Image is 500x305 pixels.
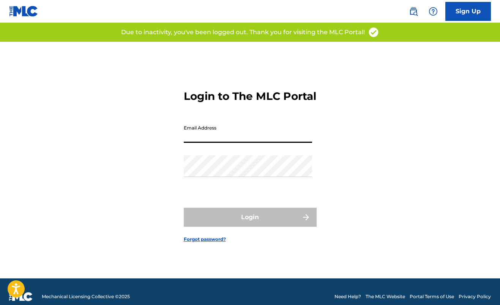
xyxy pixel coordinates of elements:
iframe: Chat Widget [462,269,500,305]
a: Need Help? [334,293,361,300]
a: Public Search [406,4,421,19]
p: Due to inactivity, you've been logged out. Thank you for visiting the MLC Portal! [121,28,365,37]
img: search [409,7,418,16]
a: Privacy Policy [459,293,491,300]
img: help [429,7,438,16]
img: access [368,27,379,38]
img: logo [9,292,33,301]
a: Forgot password? [184,236,226,243]
h3: Login to The MLC Portal [184,90,316,103]
a: The MLC Website [366,293,405,300]
span: Mechanical Licensing Collective © 2025 [42,293,130,300]
a: Sign Up [445,2,491,21]
a: Portal Terms of Use [410,293,454,300]
div: Help [426,4,441,19]
img: MLC Logo [9,6,38,17]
